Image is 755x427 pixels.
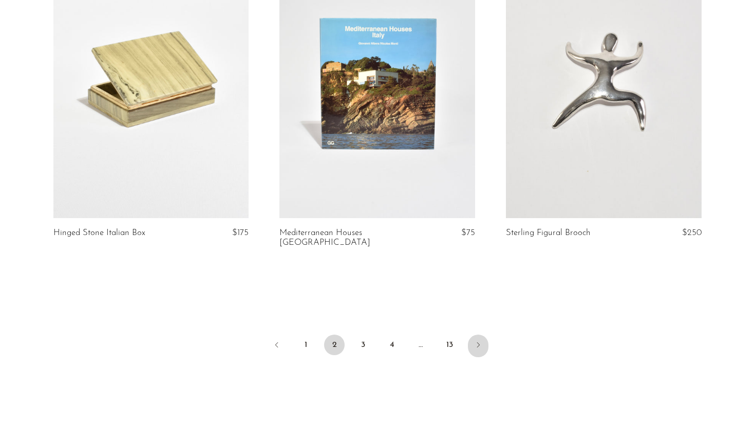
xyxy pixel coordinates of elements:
a: Sterling Figural Brooch [506,228,591,238]
a: 4 [382,335,402,355]
a: 13 [439,335,460,355]
span: $250 [682,228,702,237]
span: $75 [461,228,475,237]
span: $175 [232,228,249,237]
span: 2 [324,335,345,355]
a: Next [468,335,488,357]
a: Mediterranean Houses [GEOGRAPHIC_DATA] [279,228,410,247]
span: … [410,335,431,355]
a: Hinged Stone Italian Box [53,228,145,238]
a: 1 [295,335,316,355]
a: 3 [353,335,373,355]
a: Previous [267,335,287,357]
